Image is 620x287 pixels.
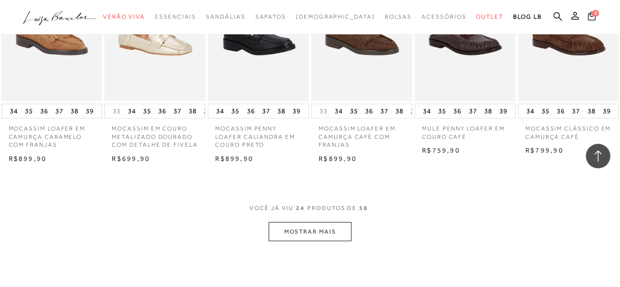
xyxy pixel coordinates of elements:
[311,118,412,149] a: MOCASSIM LOAFER EM CAMURÇA CAFÉ COM FRANJAS
[296,8,375,26] a: noSubCategoriesText
[22,104,36,118] button: 35
[476,13,503,20] span: Outlet
[201,104,215,118] button: 39
[155,104,169,118] button: 36
[215,154,253,162] span: R$899,90
[518,118,619,141] a: MOCASSIM CLÁSSICO EM CAMURÇA CAFÉ
[377,104,391,118] button: 37
[408,104,422,118] button: 39
[269,222,351,241] button: MOSTRAR MAIS
[569,104,583,118] button: 37
[539,104,552,118] button: 35
[259,104,273,118] button: 37
[37,104,51,118] button: 36
[103,8,145,26] a: categoryNavScreenReaderText
[249,204,294,212] span: VOCê JÁ VIU
[599,104,613,118] button: 39
[186,104,199,118] button: 38
[384,13,412,20] span: Bolsas
[296,13,375,20] span: [DEMOGRAPHIC_DATA]
[68,104,81,118] button: 38
[422,146,460,154] span: R$759,90
[274,104,288,118] button: 38
[140,104,154,118] button: 35
[244,104,257,118] button: 36
[112,154,150,162] span: R$699,90
[362,104,376,118] button: 36
[584,104,598,118] button: 38
[319,154,357,162] span: R$899,90
[228,104,242,118] button: 35
[466,104,479,118] button: 37
[7,104,21,118] button: 34
[307,204,357,212] span: PRODUTOS DE
[523,104,537,118] button: 34
[103,13,145,20] span: Verão Viva
[393,104,406,118] button: 38
[496,104,510,118] button: 39
[155,13,196,20] span: Essenciais
[347,104,361,118] button: 35
[9,154,47,162] span: R$899,90
[415,118,516,141] a: MULE PENNY LOAFER EM COURO CAFÉ
[206,8,245,26] a: categoryNavScreenReaderText
[585,11,598,24] button: 0
[255,13,286,20] span: Sapatos
[450,104,464,118] button: 36
[422,8,466,26] a: categoryNavScreenReaderText
[155,8,196,26] a: categoryNavScreenReaderText
[592,10,599,17] span: 0
[290,104,303,118] button: 39
[476,8,503,26] a: categoryNavScreenReaderText
[317,106,330,115] button: 33
[384,8,412,26] a: categoryNavScreenReaderText
[525,146,564,154] span: R$799,90
[296,204,305,222] span: 24
[206,13,245,20] span: Sandálias
[481,104,495,118] button: 38
[83,104,97,118] button: 39
[255,8,286,26] a: categoryNavScreenReaderText
[1,118,102,149] a: MOCASSIM LOAFER EM CAMURÇA CARAMELO COM FRANJAS
[171,104,184,118] button: 37
[125,104,139,118] button: 34
[208,118,309,149] a: MOCASSIM PENNY LOAFER CALIANDRA EM COURO PRETO
[110,106,124,115] button: 33
[52,104,66,118] button: 37
[213,104,227,118] button: 34
[513,8,542,26] a: BLOG LB
[554,104,568,118] button: 36
[332,104,346,118] button: 34
[420,104,434,118] button: 34
[104,118,205,149] a: MOCASSIM EM COURO METALIZADO DOURADO COM DETALHE DE FIVELA
[359,204,368,222] span: 58
[422,13,466,20] span: Acessórios
[513,13,542,20] span: BLOG LB
[435,104,449,118] button: 35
